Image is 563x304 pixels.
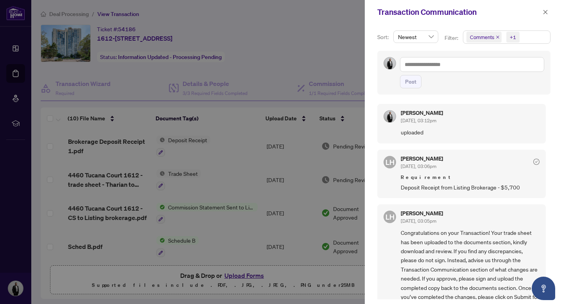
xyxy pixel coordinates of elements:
[401,183,540,192] span: Deposit Receipt from Listing Brokerage - $5,700
[510,33,516,41] div: +1
[445,34,459,42] p: Filter:
[543,9,548,15] span: close
[401,218,436,224] span: [DATE], 03:05pm
[401,110,443,116] h5: [PERSON_NAME]
[385,157,394,168] span: LH
[401,211,443,216] h5: [PERSON_NAME]
[466,32,502,43] span: Comments
[377,33,390,41] p: Sort:
[401,128,540,137] span: uploaded
[470,33,494,41] span: Comments
[385,211,394,222] span: LH
[496,35,500,39] span: close
[398,31,434,43] span: Newest
[401,173,540,181] span: Requirement
[401,156,443,161] h5: [PERSON_NAME]
[401,118,436,123] span: [DATE], 03:12pm
[533,159,540,165] span: check-circle
[384,111,396,122] img: Profile Icon
[401,163,436,169] span: [DATE], 03:06pm
[377,6,540,18] div: Transaction Communication
[532,277,555,300] button: Open asap
[384,57,396,69] img: Profile Icon
[400,75,421,88] button: Post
